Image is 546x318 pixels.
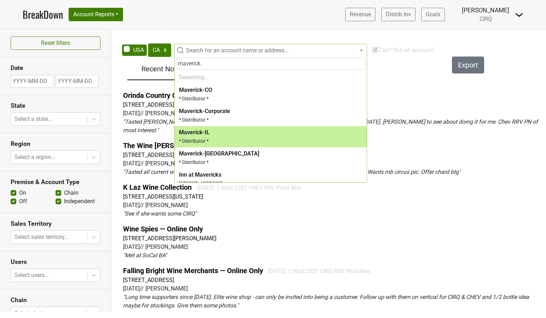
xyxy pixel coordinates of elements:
[56,75,98,88] input: YYYY-MM-DD
[123,141,209,150] a: The Wine [PERSON_NAME]
[123,284,543,293] div: [DATE] // [PERSON_NAME]
[11,296,100,304] h3: Chain
[268,268,371,275] span: [DATE]: 1.00cs 2021 CIRQ RRV Pinot Noir
[179,171,221,178] b: Inn at Mavericks
[179,108,230,114] b: Maverick-Corporate
[179,138,209,144] small: * Distributor *
[19,189,26,197] label: On
[64,197,95,206] label: Independent
[179,129,210,136] b: Maverick-IL
[197,184,301,191] span: [DATE]: 1.00cs 2021 CHEV RRV Pinot Noir
[11,140,100,148] h3: Region
[123,101,174,108] a: [STREET_ADDRESS]
[123,252,167,259] em: " Met at SoCal BA "
[11,64,100,72] h3: Date
[123,235,216,242] a: [STREET_ADDRESS][PERSON_NAME]
[123,294,529,309] em: " Long time supporters since [DATE]. Elite wine shop - can only be invited into being a customer....
[123,210,197,217] em: " See if she wants some CIRQ "
[11,220,100,228] h3: Sales Territory
[421,8,445,21] a: Goals
[123,169,460,175] em: " Tasted all current wines. Wants to do an email offer. Email him with press, tech and good photo...
[480,16,492,22] span: CIRQ
[462,6,509,15] div: [PERSON_NAME]
[123,183,192,192] a: K Laz Wine Collection
[179,96,209,101] small: * Distributor *
[123,225,203,233] a: Wine Spies — Online Only
[123,152,174,158] a: [STREET_ADDRESS]
[179,181,222,186] small: [STREET_ADDRESS]
[11,258,100,266] h3: Users
[345,8,376,21] a: Revenue
[11,36,100,50] button: Reset filters
[452,57,484,73] button: Export
[381,8,416,21] a: Distrib Inv
[19,197,27,206] label: Off
[123,277,174,283] a: [STREET_ADDRESS]
[11,178,100,186] h3: Premise & Account Type
[131,65,195,73] h5: Recent Notes
[179,117,209,123] small: * Distributor *
[372,46,379,53] img: Edit
[372,47,435,53] span: Can't find an account?
[175,71,367,84] li: Searching…
[123,91,186,100] a: Orinda Country Club
[179,159,209,165] small: * Distributor *
[123,243,543,251] div: [DATE] // [PERSON_NAME]
[11,102,100,110] h3: State
[64,189,79,197] label: Chain
[23,7,63,22] a: BreakDown
[123,266,263,275] a: Falling Bright Wine Merchants — Online Only
[123,118,538,134] em: " Tasted [PERSON_NAME] on 2021 CHEV RRV Ch & PN, 2020 SRH and 2021 Cirq Member tasting [DATE]. [P...
[69,8,123,21] button: Account Reports
[11,75,53,88] input: YYYY-MM-DD
[123,159,543,168] div: [DATE] // [PERSON_NAME]
[515,11,523,19] img: Dropdown Menu
[123,109,543,118] div: [DATE] // [PERSON_NAME]
[123,201,543,210] div: [DATE] // [PERSON_NAME]
[123,193,203,200] a: [STREET_ADDRESS][US_STATE]
[186,47,289,54] span: Search for an account name or address...
[179,87,212,93] b: Maverick-CO
[179,150,259,157] b: Maverick-[GEOGRAPHIC_DATA]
